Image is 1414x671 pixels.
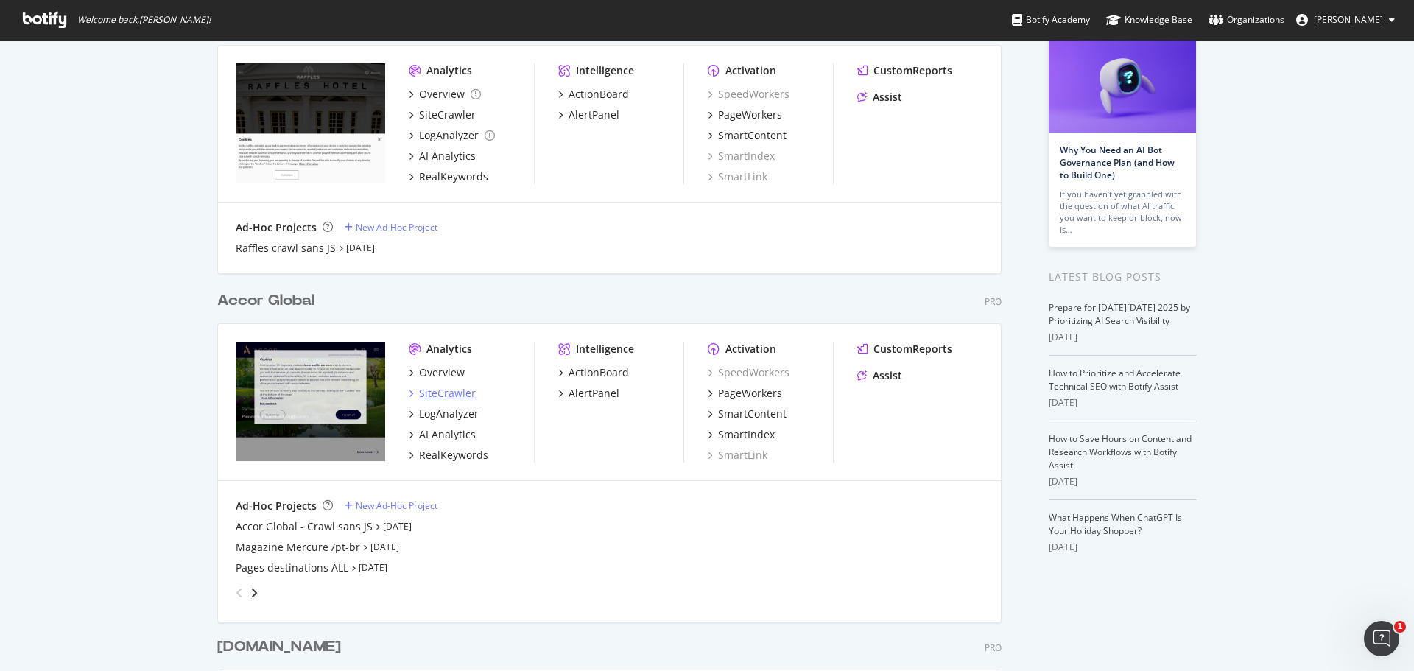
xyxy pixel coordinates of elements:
a: AlertPanel [558,108,619,122]
div: Intelligence [576,63,634,78]
a: SpeedWorkers [708,365,789,380]
div: ActionBoard [569,365,629,380]
a: SiteCrawler [409,108,476,122]
div: [DATE] [1049,541,1197,554]
div: AI Analytics [419,427,476,442]
a: How to Prioritize and Accelerate Technical SEO with Botify Assist [1049,367,1181,393]
div: Activation [725,342,776,356]
div: CustomReports [873,342,952,356]
a: SmartLink [708,448,767,463]
a: AlertPanel [558,386,619,401]
a: RealKeywords [409,169,488,184]
div: AI Analytics [419,149,476,164]
div: SmartIndex [718,427,775,442]
iframe: Intercom live chat [1364,621,1399,656]
div: Ad-Hoc Projects [236,499,317,513]
div: Assist [873,90,902,105]
a: PageWorkers [708,108,782,122]
div: Pro [985,642,1002,654]
div: New Ad-Hoc Project [356,499,437,512]
a: Prepare for [DATE][DATE] 2025 by Prioritizing AI Search Visibility [1049,301,1190,327]
div: Analytics [426,63,472,78]
div: Activation [725,63,776,78]
div: Analytics [426,342,472,356]
div: angle-right [249,586,259,600]
div: [DATE] [1049,396,1197,410]
a: AI Analytics [409,149,476,164]
a: LogAnalyzer [409,128,495,143]
a: SiteCrawler [409,386,476,401]
a: Why You Need an AI Bot Governance Plan (and How to Build One) [1060,144,1175,181]
div: LogAnalyzer [419,407,479,421]
a: SmartIndex [708,149,775,164]
a: Accor Global [217,290,320,312]
a: Accor Global - Crawl sans JS [236,519,373,534]
div: Knowledge Base [1106,13,1192,27]
a: SmartContent [708,407,787,421]
a: Raffles crawl sans JS [236,241,336,256]
div: Ad-Hoc Projects [236,220,317,235]
span: Welcome back, [PERSON_NAME] ! [77,14,211,26]
div: ActionBoard [569,87,629,102]
a: Pages destinations ALL [236,561,348,575]
a: AI Analytics [409,427,476,442]
div: Overview [419,87,465,102]
a: New Ad-Hoc Project [345,221,437,233]
div: angle-left [230,581,249,605]
a: Overview [409,365,465,380]
div: RealKeywords [419,169,488,184]
a: Magazine Mercure /pt-br [236,540,360,555]
a: [DATE] [370,541,399,553]
a: SmartLink [708,169,767,184]
a: CustomReports [857,63,952,78]
div: If you haven’t yet grappled with the question of what AI traffic you want to keep or block, now is… [1060,189,1185,236]
div: Botify Academy [1012,13,1090,27]
a: [DATE] [359,561,387,574]
div: SiteCrawler [419,108,476,122]
img: all.accor.com [236,342,385,461]
div: Overview [419,365,465,380]
div: AlertPanel [569,386,619,401]
div: PageWorkers [718,108,782,122]
a: LogAnalyzer [409,407,479,421]
div: AlertPanel [569,108,619,122]
div: SmartContent [718,407,787,421]
img: Why You Need an AI Bot Governance Plan (and How to Build One) [1049,32,1196,133]
div: LogAnalyzer [419,128,479,143]
a: [DATE] [383,520,412,533]
img: www.raffles.com [236,63,385,183]
a: New Ad-Hoc Project [345,499,437,512]
div: RealKeywords [419,448,488,463]
a: [DATE] [346,242,375,254]
a: How to Save Hours on Content and Research Workflows with Botify Assist [1049,432,1192,471]
a: SmartIndex [708,427,775,442]
span: 1 [1394,621,1406,633]
div: CustomReports [873,63,952,78]
div: Organizations [1209,13,1284,27]
span: Steffie Kronek [1314,13,1383,26]
div: [DOMAIN_NAME] [217,636,341,658]
a: SpeedWorkers [708,87,789,102]
div: SmartContent [718,128,787,143]
a: CustomReports [857,342,952,356]
a: Overview [409,87,481,102]
a: PageWorkers [708,386,782,401]
a: SmartContent [708,128,787,143]
div: [DATE] [1049,475,1197,488]
div: Pro [985,295,1002,308]
a: What Happens When ChatGPT Is Your Holiday Shopper? [1049,511,1182,537]
div: [DATE] [1049,331,1197,344]
button: [PERSON_NAME] [1284,8,1407,32]
a: Assist [857,90,902,105]
div: PageWorkers [718,386,782,401]
div: Assist [873,368,902,383]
